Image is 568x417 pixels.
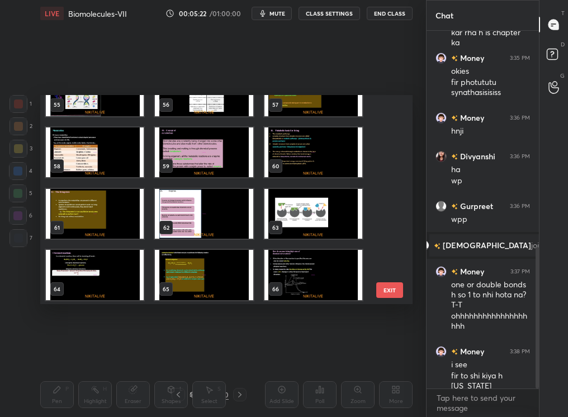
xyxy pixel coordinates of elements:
h6: Money [458,112,484,124]
span: joined [531,241,553,250]
img: 81964519_3ED7FC66-C41C-40E4-82AF-FB12F21E7B64.png [436,266,447,277]
button: mute [252,7,292,20]
div: 3:37 PM [510,268,530,275]
p: Chat [427,1,462,30]
div: 3:35 PM [510,55,530,61]
div: 3:38 PM [510,348,530,355]
div: 3:36 PM [510,115,530,121]
div: 5 [9,184,32,202]
img: 163378859165TOHF.pdf [155,65,253,116]
p: T [561,9,565,17]
img: no-rating-badge.077c3623.svg [451,203,458,210]
div: 3:36 PM [510,153,530,160]
img: 163378859165TOHF.pdf [264,127,362,177]
img: 163378859165TOHF.pdf [155,250,253,300]
div: LIVE [40,7,64,20]
img: 163378859165TOHF.pdf [155,127,253,177]
img: 81964519_3ED7FC66-C41C-40E4-82AF-FB12F21E7B64.png [436,53,447,64]
div: hnji [451,126,530,137]
div: wpp [451,214,530,225]
div: 4 [9,162,32,180]
h6: Money [458,266,484,277]
img: default.png [436,201,447,212]
img: no-rating-badge.077c3623.svg [451,55,458,61]
div: i see [451,359,530,371]
div: ohhhhhhhhhhhhhhhhhhh [451,311,530,332]
img: no-rating-badge.077c3623.svg [451,349,458,355]
img: 163378859165TOHF.pdf [264,250,362,300]
div: grid [427,31,539,388]
img: no-rating-badge.077c3623.svg [434,243,441,249]
p: G [560,72,565,80]
h6: Money [458,345,484,357]
div: 1 [10,95,32,113]
h6: Money [458,52,484,64]
img: no-rating-badge.077c3623.svg [451,115,458,121]
h6: Gurpreet [458,200,493,212]
div: 7 [10,229,32,247]
button: EXIT [376,282,403,298]
img: 81964519_3ED7FC66-C41C-40E4-82AF-FB12F21E7B64.png [436,346,447,357]
p: D [561,40,565,49]
img: 163378859165TOHF.pdf [46,250,144,300]
div: grid [40,95,393,305]
div: one or double bonds h so 1 to nhi hota na? T-T [451,279,530,311]
img: 163378859165TOHF.pdf [264,65,362,116]
div: okies [451,66,530,77]
h4: Biomolecules-VII [68,8,127,19]
img: 163378859165TOHF.pdf [264,188,362,239]
div: fir to shi kiya h [US_STATE] [451,371,530,392]
div: 6 [9,207,32,225]
div: fir photututu synathasisisiss [451,77,530,98]
img: no-rating-badge.077c3623.svg [451,269,458,275]
img: no-rating-badge.077c3623.svg [451,154,458,160]
img: 163378859165TOHF.pdf [46,65,144,116]
button: CLASS SETTINGS [299,7,360,20]
div: ha [451,164,530,176]
span: [DEMOGRAPHIC_DATA] [443,241,531,250]
span: mute [269,10,285,17]
button: End Class [367,7,413,20]
img: 163378859165TOHF.pdf [46,127,144,177]
img: 81964519_3ED7FC66-C41C-40E4-82AF-FB12F21E7B64.png [436,112,447,124]
div: 2 [10,117,32,135]
div: 3:36 PM [510,203,530,210]
img: 163378859165TOHF.pdf [46,188,144,239]
h6: Divyanshi [458,150,495,162]
div: 3 [10,140,32,158]
img: 163378859165TOHF.pdf [155,188,253,239]
div: wp [451,176,530,187]
img: 171e8f4d9d7042c38f1bfb7addfb683f.jpg [436,151,447,162]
